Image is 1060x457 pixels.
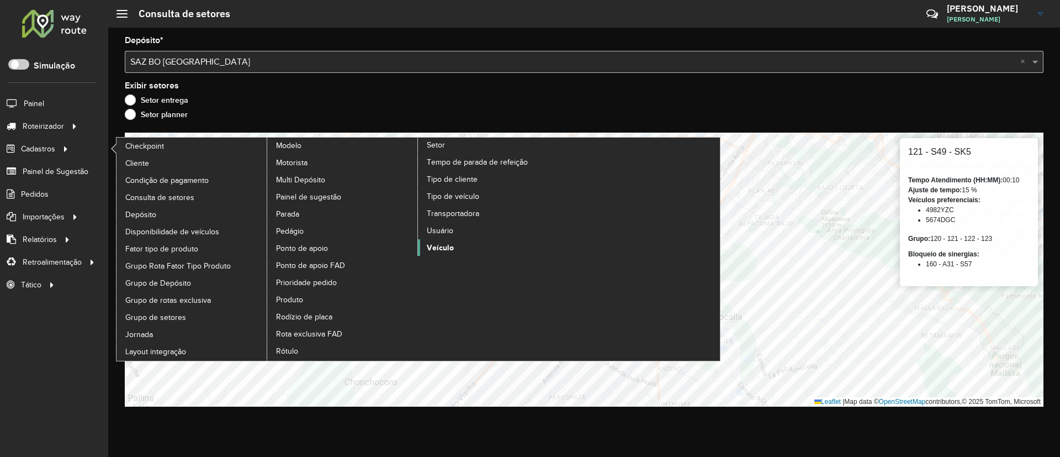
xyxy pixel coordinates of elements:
[908,175,1030,185] div: 00:10
[116,343,268,360] a: Layout integração
[276,311,332,323] span: Rodízio de placa
[125,175,209,186] span: Condição de pagamento
[116,206,268,223] a: Depósito
[125,329,153,340] span: Jornada
[116,326,268,343] a: Jornada
[1020,55,1030,69] span: Clear all
[125,94,188,106] label: Setor entrega
[125,109,188,120] label: Setor planner
[427,208,479,219] span: Transportadora
[908,186,962,194] strong: Ajuste de tempo:
[21,279,41,291] span: Tático
[116,240,268,257] a: Fator tipo de produto
[418,171,569,187] a: Tipo de cliente
[276,345,298,357] span: Rótulo
[125,79,179,92] label: Exibir setores
[814,398,841,406] a: Leaflet
[125,140,164,152] span: Checkpoint
[276,208,299,220] span: Parada
[427,191,479,202] span: Tipo de veículo
[125,192,194,203] span: Consulta de setores
[125,277,191,289] span: Grupo de Depósito
[926,215,1030,225] li: 5674DGC
[427,174,478,185] span: Tipo de cliente
[116,292,268,308] a: Grupo de rotas exclusiva
[267,171,418,188] a: Multi Depósito
[908,146,1030,157] h6: 121 - S49 - SK5
[276,328,342,340] span: Rota exclusiva FAD
[812,397,1043,407] div: Map data © contributors,© 2025 TomTom, Microsoft
[116,258,268,274] a: Grupo Rota Fator Tipo Produto
[267,154,418,171] a: Motorista
[125,260,231,272] span: Grupo Rota Fator Tipo Produto
[908,185,1030,195] div: 15 %
[879,398,926,406] a: OpenStreetMap
[116,172,268,188] a: Condição de pagamento
[267,240,418,256] a: Ponto de apoio
[116,275,268,291] a: Grupo de Depósito
[23,166,88,177] span: Painel de Sugestão
[427,139,445,151] span: Setor
[267,274,418,291] a: Prioridade pedido
[418,154,569,170] a: Tempo de parada de refeição
[267,138,569,361] a: Setor
[128,8,230,20] h2: Consulta de setores
[920,2,944,26] a: Contato Rápido
[418,222,569,239] a: Usuário
[276,191,341,203] span: Painel de sugestão
[842,398,844,406] span: |
[276,260,345,271] span: Ponto de apoio FAD
[125,209,156,220] span: Depósito
[23,234,57,245] span: Relatórios
[276,225,304,237] span: Pedágio
[116,309,268,325] a: Grupo de setores
[267,188,418,205] a: Painel de sugestão
[926,205,1030,215] li: 4982YZC
[427,242,454,254] span: Veículo
[267,308,418,325] a: Rodízio de placa
[125,346,186,358] span: Layout integração
[23,120,64,132] span: Roteirizador
[418,205,569,222] a: Transportadora
[418,239,569,256] a: Veículo
[116,155,268,171] a: Cliente
[908,250,979,258] strong: Bloqueio de sinergias:
[34,59,75,72] label: Simulação
[427,156,528,168] span: Tempo de parada de refeição
[116,138,268,154] a: Checkpoint
[427,225,453,237] span: Usuário
[21,188,49,200] span: Pedidos
[276,157,308,169] span: Motorista
[125,226,219,238] span: Disponibilidade de veículos
[908,235,930,243] strong: Grupo:
[116,138,418,361] a: Modelo
[908,176,1003,184] strong: Tempo Atendimento (HH:MM):
[125,157,149,169] span: Cliente
[116,189,268,206] a: Consulta de setores
[908,234,1030,244] div: 120 - 121 - 122 - 123
[24,98,44,109] span: Painel
[23,256,82,268] span: Retroalimentação
[418,188,569,204] a: Tipo de veículo
[276,140,301,151] span: Modelo
[125,312,186,323] span: Grupo de setores
[267,291,418,308] a: Produto
[276,277,337,288] span: Prioridade pedido
[125,295,211,306] span: Grupo de rotas exclusiva
[23,211,65,223] span: Importações
[125,34,163,47] label: Depósito
[267,223,418,239] a: Pedágio
[116,223,268,240] a: Disponibilidade de veículos
[947,14,1030,24] span: [PERSON_NAME]
[125,243,198,255] span: Fator tipo de produto
[276,174,325,186] span: Multi Depósito
[21,143,55,155] span: Cadastros
[276,294,303,306] span: Produto
[267,206,418,222] a: Parada
[947,3,1030,14] h3: [PERSON_NAME]
[267,343,418,359] a: Rótulo
[276,243,328,254] span: Ponto de apoio
[908,196,981,204] strong: Veículos preferenciais:
[267,325,418,342] a: Rota exclusiva FAD
[926,259,1030,269] li: 160 - A31 - S57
